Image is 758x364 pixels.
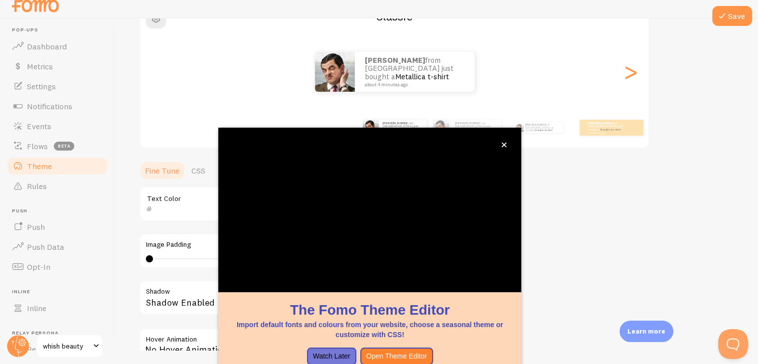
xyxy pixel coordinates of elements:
[54,142,74,151] span: beta
[27,262,50,272] span: Opt-In
[27,181,47,191] span: Rules
[27,101,72,111] span: Notifications
[525,123,545,126] strong: [PERSON_NAME]
[139,280,438,317] div: Shadow Enabled
[383,121,423,134] p: from [GEOGRAPHIC_DATA] just bought a
[6,176,109,196] a: Rules
[6,56,109,76] a: Metrics
[12,27,109,33] span: Pop-ups
[588,121,627,134] p: from [GEOGRAPHIC_DATA] just bought a
[6,237,109,257] a: Push Data
[588,121,611,125] strong: [PERSON_NAME]
[6,298,109,318] a: Inline
[6,217,109,237] a: Push
[139,328,438,363] div: No Hover Animation
[27,61,53,71] span: Metrics
[43,340,90,352] span: whish beauty
[36,334,103,358] a: whish beauty
[185,161,211,181] a: CSS
[600,128,621,132] a: Metallica t-shirt
[230,320,509,340] p: Import default fonts and colours from your website, choose a seasonal theme or customize with CSS!
[12,289,109,295] span: Inline
[619,321,673,342] div: Learn more
[6,257,109,277] a: Opt-In
[12,330,109,337] span: Relay Persona
[27,303,46,313] span: Inline
[6,116,109,136] a: Events
[315,52,355,92] img: Fomo
[718,329,748,359] iframe: Help Scout Beacon - Open
[230,300,509,320] h1: The Fomo Theme Editor
[6,156,109,176] a: Theme
[27,41,67,51] span: Dashboard
[624,36,636,108] div: Next slide
[146,240,431,249] label: Image Padding
[499,140,509,150] button: close,
[627,327,665,336] p: Learn more
[535,129,552,132] a: Metallica t-shirt
[363,120,379,136] img: Fomo
[365,82,461,87] small: about 4 minutes ago
[6,36,109,56] a: Dashboard
[455,121,479,125] strong: [PERSON_NAME]
[27,161,52,171] span: Theme
[365,55,425,65] strong: [PERSON_NAME]
[27,222,45,232] span: Push
[588,132,626,134] small: about 4 minutes ago
[27,81,56,91] span: Settings
[27,242,64,252] span: Push Data
[6,96,109,116] a: Notifications
[27,141,48,151] span: Flows
[433,120,449,136] img: Fomo
[383,121,407,125] strong: [PERSON_NAME]
[12,208,109,214] span: Push
[365,56,464,87] p: from [GEOGRAPHIC_DATA] just bought a
[515,124,523,132] img: Fomo
[712,6,752,26] button: Save
[27,121,51,131] span: Events
[6,76,109,96] a: Settings
[6,136,109,156] a: Flows beta
[395,72,449,81] a: Metallica t-shirt
[455,121,497,134] p: from [GEOGRAPHIC_DATA] just bought a
[139,161,185,181] a: Fine Tune
[525,122,559,133] p: from [GEOGRAPHIC_DATA] just bought a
